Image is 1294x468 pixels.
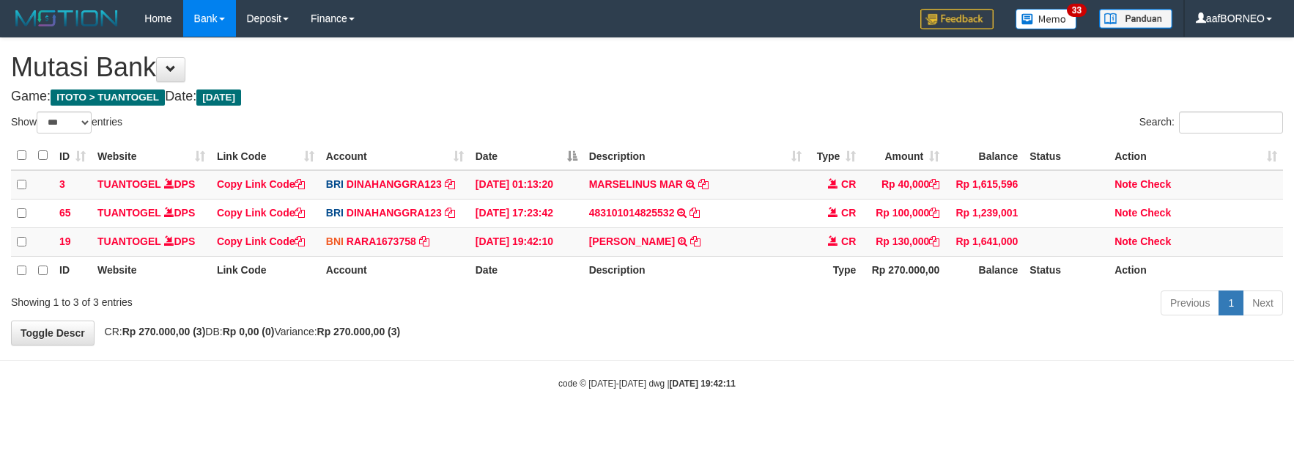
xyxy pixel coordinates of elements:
[217,178,306,190] a: Copy Link Code
[11,53,1283,82] h1: Mutasi Bank
[583,142,808,170] th: Description: activate to sort column ascending
[929,178,939,190] a: Copy Rp 40,000 to clipboard
[92,227,211,256] td: DPS
[445,207,455,219] a: Copy DINAHANGGRA123 to clipboard
[690,235,700,247] a: Copy MUHAMMAD JALAL KHOLILULLOH to clipboard
[59,178,65,190] span: 3
[945,199,1024,227] td: Rp 1,239,001
[37,111,92,134] select: Showentries
[92,170,211,200] td: DPS
[470,256,583,285] th: Date
[11,289,528,310] div: Showing 1 to 3 of 3 entries
[92,199,211,227] td: DPS
[1114,207,1137,219] a: Note
[1099,9,1172,29] img: panduan.png
[689,207,700,219] a: Copy 483101014825532 to clipboard
[558,379,736,389] small: code © [DATE]-[DATE] dwg |
[841,207,856,219] span: CR
[59,235,71,247] span: 19
[223,326,275,337] strong: Rp 0,00 (0)
[97,235,161,247] a: TUANTOGEL
[92,142,211,170] th: Website: activate to sort column ascending
[698,178,709,190] a: Copy MARSELINUS MAR to clipboard
[862,170,945,200] td: Rp 40,000
[1024,256,1109,285] th: Status
[326,207,344,219] span: BRI
[97,326,401,337] span: CR: DB: Variance:
[841,235,856,247] span: CR
[1114,235,1137,247] a: Note
[211,256,320,285] th: Link Code
[807,142,862,170] th: Type: activate to sort column ascending
[347,178,442,190] a: DINAHANGGRA123
[589,207,675,219] a: 483101014825532
[470,199,583,227] td: [DATE] 17:23:42
[589,178,683,190] a: MARSELINUS MAR
[945,256,1024,285] th: Balance
[53,256,92,285] th: ID
[320,256,470,285] th: Account
[929,235,939,247] a: Copy Rp 130,000 to clipboard
[11,321,95,345] a: Toggle Descr
[807,256,862,285] th: Type
[326,235,344,247] span: BNI
[1016,9,1077,29] img: Button%20Memo.svg
[589,235,675,247] a: [PERSON_NAME]
[1114,178,1137,190] a: Note
[1109,142,1283,170] th: Action: activate to sort column ascending
[196,89,241,106] span: [DATE]
[1140,178,1171,190] a: Check
[1243,290,1283,315] a: Next
[1067,4,1087,17] span: 33
[862,199,945,227] td: Rp 100,000
[862,227,945,256] td: Rp 130,000
[1219,290,1243,315] a: 1
[945,170,1024,200] td: Rp 1,615,596
[1179,111,1283,134] input: Search:
[470,227,583,256] td: [DATE] 19:42:10
[445,178,455,190] a: Copy DINAHANGGRA123 to clipboard
[11,7,122,29] img: MOTION_logo.png
[470,170,583,200] td: [DATE] 01:13:20
[53,142,92,170] th: ID: activate to sort column ascending
[929,207,939,219] a: Copy Rp 100,000 to clipboard
[211,142,320,170] th: Link Code: activate to sort column ascending
[1024,142,1109,170] th: Status
[670,379,736,389] strong: [DATE] 19:42:11
[217,235,306,247] a: Copy Link Code
[920,9,994,29] img: Feedback.jpg
[317,326,401,337] strong: Rp 270.000,00 (3)
[11,89,1283,104] h4: Game: Date:
[122,326,206,337] strong: Rp 270.000,00 (3)
[945,142,1024,170] th: Balance
[1109,256,1283,285] th: Action
[97,178,161,190] a: TUANTOGEL
[59,207,71,219] span: 65
[862,256,945,285] th: Rp 270.000,00
[51,89,165,106] span: ITOTO > TUANTOGEL
[841,178,856,190] span: CR
[1140,207,1171,219] a: Check
[11,111,122,134] label: Show entries
[217,207,306,219] a: Copy Link Code
[470,142,583,170] th: Date: activate to sort column descending
[945,227,1024,256] td: Rp 1,641,000
[347,235,416,247] a: RARA1673758
[419,235,429,247] a: Copy RARA1673758 to clipboard
[347,207,442,219] a: DINAHANGGRA123
[1161,290,1219,315] a: Previous
[92,256,211,285] th: Website
[97,207,161,219] a: TUANTOGEL
[1140,235,1171,247] a: Check
[326,178,344,190] span: BRI
[320,142,470,170] th: Account: activate to sort column ascending
[583,256,808,285] th: Description
[1139,111,1283,134] label: Search:
[862,142,945,170] th: Amount: activate to sort column ascending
